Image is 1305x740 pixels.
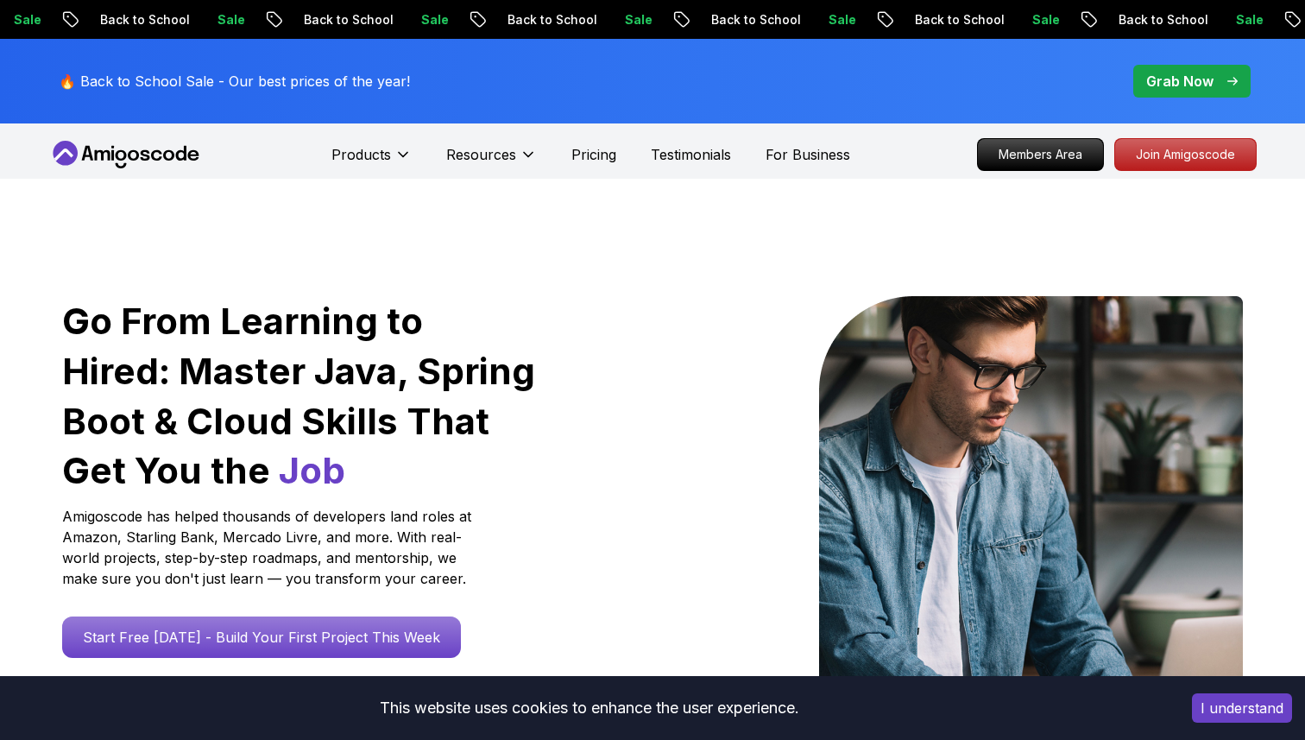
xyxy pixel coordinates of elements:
[366,11,421,28] p: Sale
[62,506,476,589] p: Amigoscode has helped thousands of developers land roles at Amazon, Starling Bank, Mercado Livre,...
[62,296,538,496] h1: Go From Learning to Hired: Master Java, Spring Boot & Cloud Skills That Get You the
[13,689,1166,727] div: This website uses cookies to enhance the user experience.
[571,144,616,165] a: Pricing
[1063,11,1181,28] p: Back to School
[59,71,410,92] p: 🔥 Back to School Sale - Our best prices of the year!
[1192,693,1292,723] button: Accept cookies
[249,11,366,28] p: Back to School
[570,11,625,28] p: Sale
[1114,138,1257,171] a: Join Amigoscode
[651,144,731,165] a: Testimonials
[656,11,773,28] p: Back to School
[978,139,1103,170] p: Members Area
[860,11,977,28] p: Back to School
[1181,11,1236,28] p: Sale
[1115,139,1256,170] p: Join Amigoscode
[766,144,850,165] a: For Business
[331,144,412,179] button: Products
[977,11,1032,28] p: Sale
[446,144,516,165] p: Resources
[1146,71,1214,92] p: Grab Now
[45,11,162,28] p: Back to School
[62,617,461,658] a: Start Free [DATE] - Build Your First Project This Week
[331,144,391,165] p: Products
[773,11,829,28] p: Sale
[162,11,217,28] p: Sale
[452,11,570,28] p: Back to School
[977,138,1104,171] a: Members Area
[279,448,345,492] span: Job
[446,144,537,179] button: Resources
